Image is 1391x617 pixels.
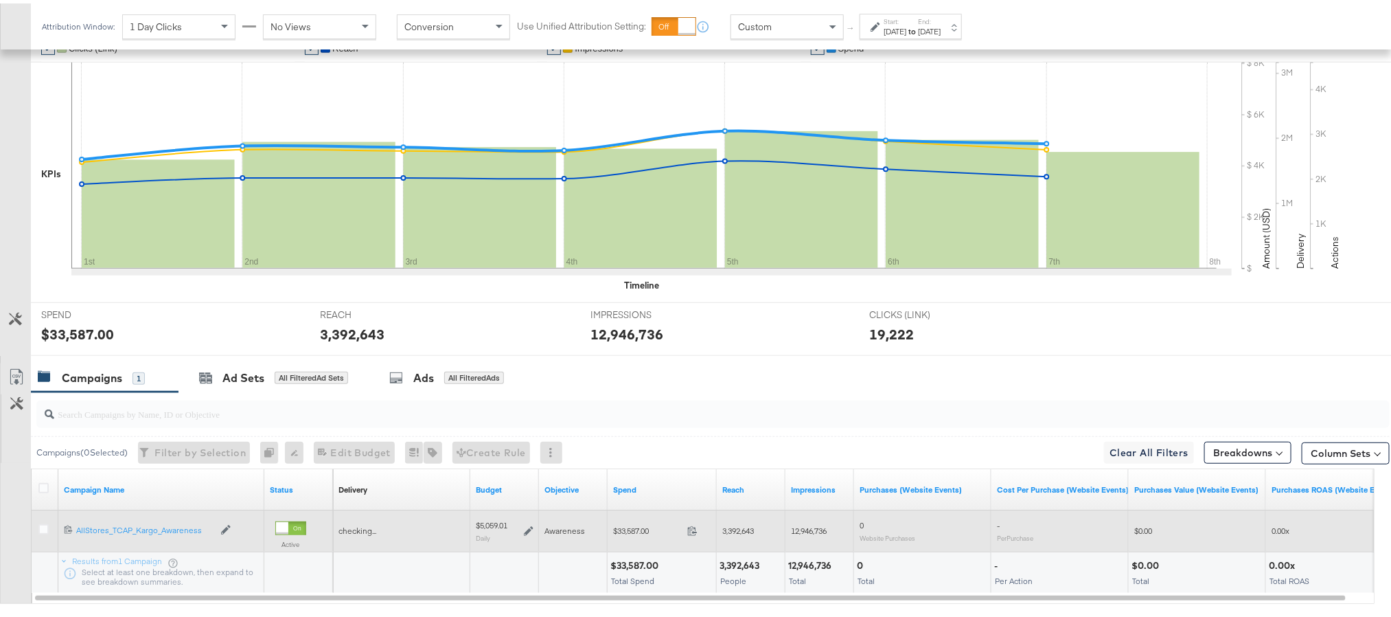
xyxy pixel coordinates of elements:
span: SPEND [41,305,144,318]
a: Shows the current state of your Ad Campaign. [270,481,327,492]
div: KPIs [41,164,61,177]
a: The total value of the purchase actions tracked by your Custom Audience pixel on your website aft... [1134,481,1261,492]
span: Total [1132,572,1149,583]
sub: Per Purchase [997,530,1033,539]
label: Use Unified Attribution Setting: [517,16,646,30]
strong: to [906,23,918,33]
span: Custom [738,17,772,30]
label: Active [275,537,306,546]
span: $0.00 [1134,522,1152,532]
span: ↑ [845,23,858,28]
div: $5,059.01 [476,517,507,528]
div: All Filtered Ads [444,368,504,381]
div: 3,392,643 [720,556,763,569]
div: Campaigns [62,367,122,383]
a: The number of times a purchase was made tracked by your Custom Audience pixel on your website aft... [860,481,986,492]
span: Conversion [404,17,454,30]
text: Delivery [1294,230,1307,265]
span: Clear All Filters [1110,441,1188,458]
span: CLICKS (LINK) [869,305,972,318]
span: Total [789,572,806,583]
div: Ads [413,367,434,383]
div: 1 [133,369,145,381]
span: Awareness [544,522,585,532]
div: 12,946,736 [590,321,663,341]
span: - [997,517,1000,527]
a: The number of times your ad was served. On mobile apps an ad is counted as served the first time ... [791,481,849,492]
div: $33,587.00 [610,556,663,569]
sub: Daily [476,530,490,539]
span: 0 [860,517,864,527]
a: Reflects the ability of your Ad Campaign to achieve delivery based on ad states, schedule and bud... [338,481,367,492]
div: 3,392,643 [320,321,384,341]
label: Start: [884,14,906,23]
input: Search Campaigns by Name, ID or Objective [54,392,1265,418]
span: People [720,572,746,583]
button: Breakdowns [1204,438,1291,460]
div: Attribution Window: [41,19,115,28]
div: 19,222 [869,321,914,341]
div: Ad Sets [222,367,264,383]
a: Your campaign name. [64,481,259,492]
label: End: [918,14,941,23]
span: Total ROAS [1269,572,1309,583]
span: 12,946,736 [791,522,827,532]
div: $33,587.00 [41,321,114,341]
div: 0.00x [1269,556,1299,569]
div: AllStores_TCAP_Kargo_Awareness [76,521,214,532]
div: [DATE] [884,23,906,34]
button: Column Sets [1302,439,1390,461]
span: 3,392,643 [722,522,754,532]
a: The average cost for each purchase tracked by your Custom Audience pixel on your website after pe... [997,481,1129,492]
text: Actions [1329,233,1341,265]
div: 0 [857,556,867,569]
span: $33,587.00 [613,522,682,532]
span: IMPRESSIONS [590,305,693,318]
a: The number of people your ad was served to. [722,481,780,492]
div: 0 [260,438,285,460]
sub: Website Purchases [860,530,915,539]
text: Amount (USD) [1260,205,1272,265]
a: Your campaign's objective. [544,481,602,492]
a: The maximum amount you're willing to spend on your ads, on average each day or over the lifetime ... [476,481,533,492]
span: No Views [271,17,311,30]
a: The total amount spent to date. [613,481,711,492]
span: REACH [320,305,423,318]
span: Per Action [995,572,1033,583]
div: All Filtered Ad Sets [275,368,348,381]
a: AllStores_TCAP_Kargo_Awareness [76,521,214,533]
span: 0.00x [1272,522,1289,532]
span: Total [858,572,875,583]
span: checking... [338,522,376,532]
div: Campaigns ( 0 Selected) [36,443,128,456]
div: $0.00 [1131,556,1163,569]
span: 1 Day Clicks [130,17,182,30]
div: 12,946,736 [788,556,836,569]
div: - [994,556,1002,569]
span: Total Spend [611,572,654,583]
div: [DATE] [918,23,941,34]
div: Delivery [338,481,367,492]
button: Clear All Filters [1104,438,1194,460]
div: Timeline [624,276,659,289]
